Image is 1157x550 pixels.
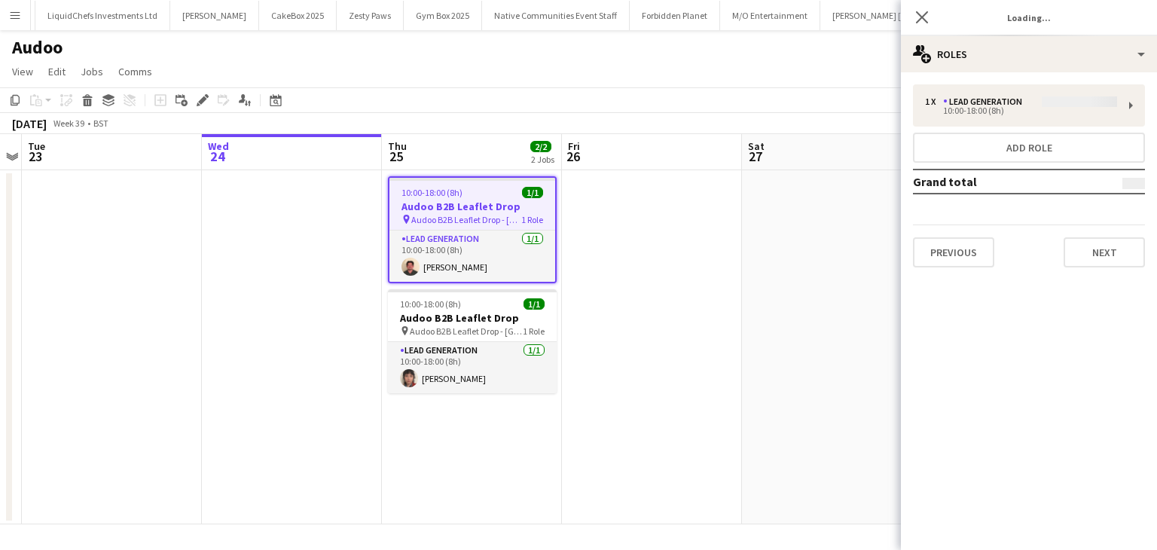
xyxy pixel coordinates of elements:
[93,118,108,129] div: BST
[389,231,555,282] app-card-role: Lead Generation1/110:00-18:00 (8h)[PERSON_NAME]
[388,139,407,153] span: Thu
[913,170,1082,194] td: Grand total
[12,116,47,131] div: [DATE]
[913,133,1145,163] button: Add role
[523,325,545,337] span: 1 Role
[48,65,66,78] span: Edit
[566,148,580,165] span: 26
[12,65,33,78] span: View
[337,1,404,30] button: Zesty Paws
[206,148,229,165] span: 24
[12,36,63,59] h1: Audoo
[35,1,170,30] button: LiquidChefs Investments Ltd
[259,1,337,30] button: CakeBox 2025
[404,1,482,30] button: Gym Box 2025
[170,1,259,30] button: [PERSON_NAME]
[820,1,1035,30] button: [PERSON_NAME] [PERSON_NAME] fan distribution
[530,141,551,152] span: 2/2
[746,148,765,165] span: 27
[26,148,45,165] span: 23
[389,200,555,213] h3: Audoo B2B Leaflet Drop
[401,187,462,198] span: 10:00-18:00 (8h)
[28,139,45,153] span: Tue
[386,148,407,165] span: 25
[81,65,103,78] span: Jobs
[411,214,521,225] span: Audoo B2B Leaflet Drop - [PERSON_NAME] [GEOGRAPHIC_DATA]
[112,62,158,81] a: Comms
[388,289,557,393] app-job-card: 10:00-18:00 (8h)1/1Audoo B2B Leaflet Drop Audoo B2B Leaflet Drop - [GEOGRAPHIC_DATA]1 RoleLead Ge...
[901,8,1157,27] h3: Loading...
[913,237,994,267] button: Previous
[524,298,545,310] span: 1/1
[388,342,557,393] app-card-role: Lead Generation1/110:00-18:00 (8h)[PERSON_NAME]
[482,1,630,30] button: Native Communities Event Staff
[410,325,523,337] span: Audoo B2B Leaflet Drop - [GEOGRAPHIC_DATA]
[630,1,720,30] button: Forbidden Planet
[901,36,1157,72] div: Roles
[531,154,554,165] div: 2 Jobs
[118,65,152,78] span: Comms
[748,139,765,153] span: Sat
[521,214,543,225] span: 1 Role
[522,187,543,198] span: 1/1
[720,1,820,30] button: M/O Entertainment
[50,118,87,129] span: Week 39
[42,62,72,81] a: Edit
[6,62,39,81] a: View
[400,298,461,310] span: 10:00-18:00 (8h)
[208,139,229,153] span: Wed
[568,139,580,153] span: Fri
[75,62,109,81] a: Jobs
[388,311,557,325] h3: Audoo B2B Leaflet Drop
[1064,237,1145,267] button: Next
[388,176,557,283] app-job-card: 10:00-18:00 (8h)1/1Audoo B2B Leaflet Drop Audoo B2B Leaflet Drop - [PERSON_NAME] [GEOGRAPHIC_DATA...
